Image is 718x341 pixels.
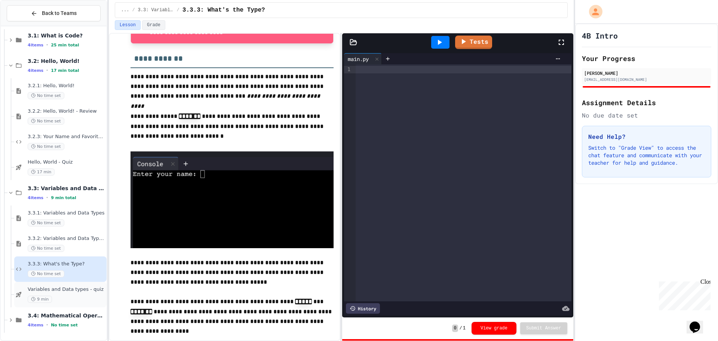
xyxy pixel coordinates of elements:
[28,210,105,216] span: 3.3.1: Variables and Data Types
[584,77,709,82] div: [EMAIL_ADDRESS][DOMAIN_NAME]
[346,303,380,314] div: History
[28,286,105,293] span: Variables and Data types - quiz
[51,195,76,200] span: 9 min total
[28,68,43,73] span: 4 items
[28,118,64,125] span: No time set
[28,134,105,140] span: 3.2.3: Your Name and Favorite Movie
[687,311,711,334] iframe: chat widget
[7,5,101,21] button: Back to Teams
[582,97,711,108] h2: Assignment Details
[28,185,105,192] span: 3.3: Variables and Data Types
[588,144,705,167] p: Switch to "Grade View" to access the chat feature and communicate with your teacher for help and ...
[28,58,105,64] span: 3.2: Hello, World!
[28,83,105,89] span: 3.2.1: Hello, World!
[132,7,135,13] span: /
[51,68,79,73] span: 17 min total
[582,53,711,64] h2: Your Progress
[28,195,43,200] span: 4 items
[28,159,105,165] span: Hello, World - Quiz
[452,325,458,332] span: 0
[42,9,77,17] span: Back to Teams
[28,270,64,277] span: No time set
[46,67,48,73] span: •
[121,7,129,13] span: ...
[46,322,48,328] span: •
[584,70,709,76] div: [PERSON_NAME]
[138,7,174,13] span: 3.3: Variables and Data Types
[46,42,48,48] span: •
[142,20,165,30] button: Grade
[28,296,52,303] span: 9 min
[588,132,705,141] h3: Need Help?
[28,108,105,115] span: 3.2.2: Hello, World! - Review
[463,325,466,331] span: 1
[582,30,618,41] h1: 4B Intro
[455,36,492,49] a: Tests
[28,92,64,99] span: No time set
[28,245,64,252] span: No time set
[526,325,561,331] span: Submit Answer
[177,7,179,13] span: /
[28,32,105,39] span: 3.1: What is Code?
[51,43,79,48] span: 25 min total
[28,219,64,226] span: No time set
[28,168,55,176] span: 17 min
[115,20,141,30] button: Lesson
[28,312,105,319] span: 3.4: Mathematical Operators
[28,235,105,242] span: 3.3.2: Variables and Data Types - Review
[28,261,105,267] span: 3.3.3: What's the Type?
[520,322,567,334] button: Submit Answer
[581,3,604,20] div: My Account
[3,3,52,48] div: Chat with us now!Close
[28,143,64,150] span: No time set
[344,53,382,64] div: main.py
[582,111,711,120] div: No due date set
[472,322,516,335] button: View grade
[656,278,711,310] iframe: chat widget
[28,43,43,48] span: 4 items
[344,55,372,63] div: main.py
[344,66,352,73] div: 1
[460,325,462,331] span: /
[51,323,78,328] span: No time set
[46,195,48,201] span: •
[28,323,43,328] span: 4 items
[182,6,265,15] span: 3.3.3: What's the Type?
